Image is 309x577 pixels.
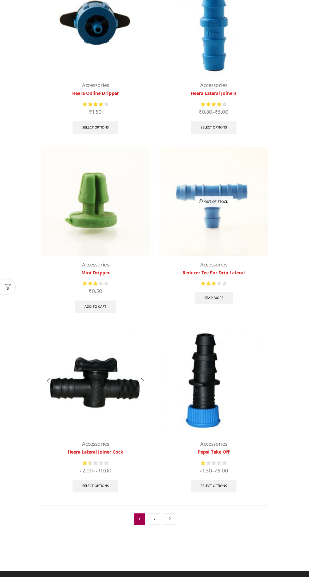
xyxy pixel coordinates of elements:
bdi: 5.00 [215,107,228,117]
a: Select options for “Heera Lateral Joiners” [191,121,237,134]
span: ₹ [215,466,218,476]
bdi: 1.50 [200,466,212,476]
bdi: 5.00 [215,466,228,476]
a: Mini Dripper [41,269,150,277]
bdi: 10.00 [96,466,111,476]
a: Add to cart: “Mini Dripper” [75,300,116,313]
div: Rated 1.00 out of 5 [201,460,226,466]
img: Mini Dripper [41,147,150,256]
div: Rated 4.00 out of 5 [201,101,226,108]
div: Rated 1.33 out of 5 [83,460,108,466]
span: Rated out of 5 [201,280,216,287]
span: ₹ [199,107,202,117]
span: Rated out of 5 [83,460,90,466]
span: Page 1 [134,513,145,525]
a: Select options for “Reducer Tee For Drip Lateral” [195,292,233,304]
span: – [41,467,150,475]
img: Heera Lateral Joiner Cock [41,326,150,435]
img: pepsi take up [159,326,268,435]
span: Rated out of 5 [83,280,99,287]
a: Accessories [200,260,227,270]
a: Accessories [82,439,109,449]
a: Accessories [82,81,109,90]
span: – [159,108,268,117]
span: Rated out of 5 [201,101,221,108]
span: ₹ [79,466,82,476]
div: Rated 3.25 out of 5 [83,280,108,287]
a: Select options for “Heera Online Dripper” [73,121,119,134]
bdi: 2.00 [79,466,93,476]
span: ₹ [96,466,98,476]
span: ₹ [200,466,202,476]
bdi: 1.50 [89,107,102,117]
span: – [159,467,268,475]
div: Rated 3.00 out of 5 [201,280,226,287]
nav: Product Pagination [41,506,268,532]
span: ₹ [89,107,92,117]
a: Accessories [200,439,227,449]
span: ₹ [215,107,218,117]
p: Out of stock [195,196,233,207]
a: Reducer Tee For Drip Lateral [159,269,268,277]
span: ₹ [89,287,92,296]
div: Rated 4.20 out of 5 [83,101,108,108]
a: Select options for “Pepsi Take Off” [191,480,237,493]
a: Accessories [82,260,109,270]
span: Rated out of 5 [83,101,104,108]
a: Page 2 [149,513,160,525]
a: Heera Lateral Joiner Cock [41,448,150,456]
img: Reducer Tee For Drip Lateral [159,147,268,256]
span: Rated out of 5 [201,460,206,466]
bdi: 0.80 [199,107,212,117]
a: Select options for “Heera Lateral Joiner Cock” [73,480,119,493]
bdi: 0.50 [89,287,102,296]
a: Heera Lateral Joiners [159,90,268,97]
a: Accessories [200,81,227,90]
a: Heera Online Dripper [41,90,150,97]
a: Pepsi Take Off [159,448,268,456]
